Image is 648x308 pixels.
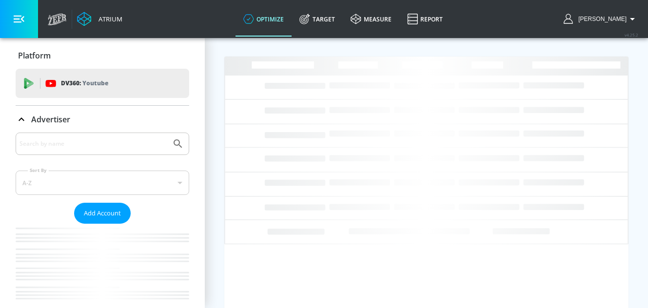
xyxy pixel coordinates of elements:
input: Search by name [20,137,167,150]
div: Platform [16,42,189,69]
a: Target [292,1,343,37]
a: Atrium [77,12,122,26]
button: [PERSON_NAME] [564,13,638,25]
span: Add Account [84,208,121,219]
p: DV360: [61,78,108,89]
span: v 4.25.2 [625,32,638,38]
a: measure [343,1,399,37]
p: Youtube [82,78,108,88]
a: Report [399,1,451,37]
p: Platform [18,50,51,61]
button: Add Account [74,203,131,224]
div: Advertiser [16,106,189,133]
div: A-Z [16,171,189,195]
a: optimize [236,1,292,37]
p: Advertiser [31,114,70,125]
label: Sort By [28,167,49,173]
span: login as: sarah.ly@zefr.com [574,16,627,22]
div: DV360: Youtube [16,69,189,98]
div: Atrium [95,15,122,23]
